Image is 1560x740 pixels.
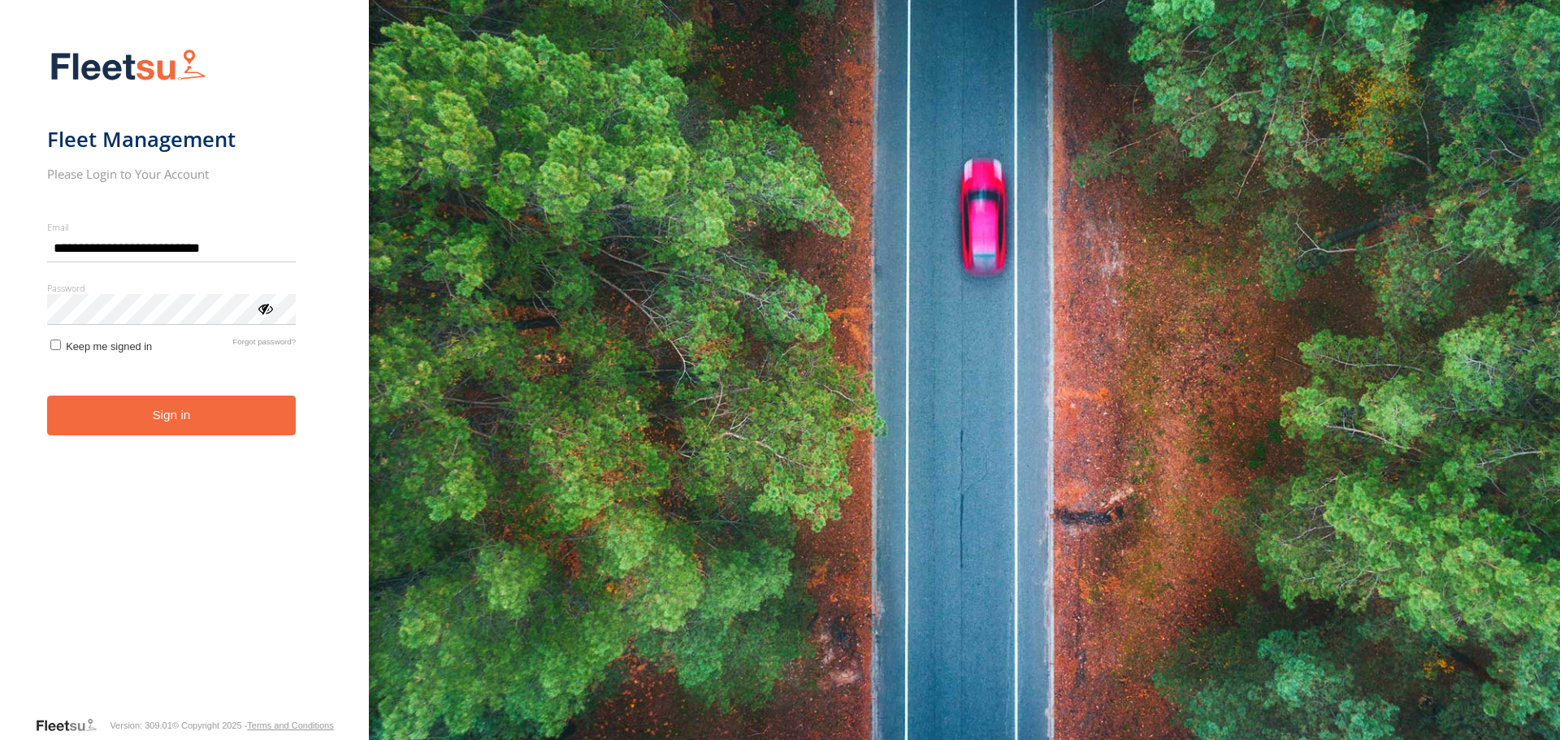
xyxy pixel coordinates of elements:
[247,721,333,730] a: Terms and Conditions
[110,721,171,730] div: Version: 309.01
[47,282,297,294] label: Password
[172,721,334,730] div: © Copyright 2025 -
[257,300,273,316] div: ViewPassword
[66,340,152,353] span: Keep me signed in
[47,396,297,435] button: Sign in
[35,717,110,734] a: Visit our Website
[50,340,61,350] input: Keep me signed in
[47,39,323,716] form: main
[232,337,296,353] a: Forgot password?
[47,166,297,182] h2: Please Login to Your Account
[47,45,210,87] img: Fleetsu
[47,126,297,153] h1: Fleet Management
[47,221,297,233] label: Email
